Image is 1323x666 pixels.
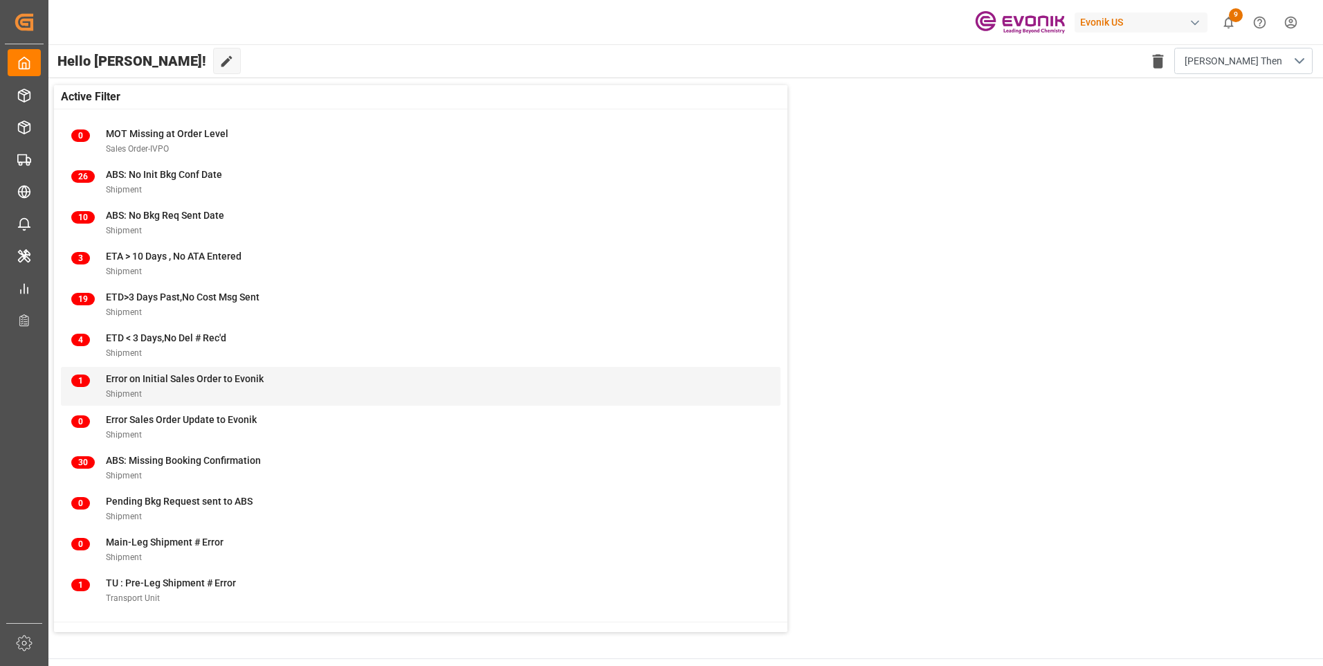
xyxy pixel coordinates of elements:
a: 1TU : Pre-Leg Shipment # ErrorTransport Unit [71,576,770,605]
span: 1 [71,579,90,591]
span: ABS: No Bkg Req Sent Date [106,210,224,221]
div: Evonik US [1075,12,1207,33]
a: 0Pending Bkg Request sent to ABSShipment [71,494,770,523]
span: Active Filter [61,89,120,105]
a: 4ETD < 3 Days,No Del # Rec'dShipment [71,331,770,360]
button: Evonik US [1075,9,1213,35]
span: TU : Pre-Leg Shipment # Error [106,577,236,588]
button: show 9 new notifications [1213,7,1244,38]
span: Shipment [106,471,142,480]
a: 10ABS: No Bkg Req Sent DateShipment [71,208,770,237]
a: 19ETD>3 Days Past,No Cost Msg SentShipment [71,290,770,319]
span: Shipment [106,226,142,235]
span: Shipment [106,552,142,562]
span: ABS: Missing Booking Confirmation [106,455,261,466]
span: Pending Bkg Request sent to ABS [106,496,253,507]
span: 0 [71,415,90,428]
span: 30 [71,456,95,469]
span: Error on Initial Sales Order to Evonik [106,373,264,384]
span: Shipment [106,185,142,195]
span: MOT Missing at Order Level [106,128,228,139]
span: 0 [71,129,90,142]
span: ABS: No Init Bkg Conf Date [106,169,222,180]
span: 9 [1229,8,1243,22]
span: 26 [71,170,95,183]
a: 0Error Sales Order Update to EvonikShipment [71,413,770,442]
span: Hello [PERSON_NAME]! [57,48,206,74]
span: 1 [71,375,90,387]
span: Shipment [106,389,142,399]
a: 0Main-Leg Shipment # ErrorShipment [71,535,770,564]
span: 4 [71,334,90,346]
button: Help Center [1244,7,1275,38]
span: Sales Order-IVPO [106,144,169,154]
span: Shipment [106,430,142,440]
button: open menu [1174,48,1313,74]
img: Evonik-brand-mark-Deep-Purple-RGB.jpeg_1700498283.jpeg [975,10,1065,35]
span: Error Sales Order Update to Evonik [106,414,257,425]
span: 0 [71,538,90,550]
a: 0MOT Missing at Order LevelSales Order-IVPO [71,127,770,156]
span: ETA > 10 Days , No ATA Entered [106,251,241,262]
span: [PERSON_NAME] Then [1185,54,1282,69]
span: Shipment [106,267,142,276]
span: Shipment [106,512,142,521]
span: 10 [71,211,95,224]
a: 1Error on Initial Sales Order to EvonikShipment [71,372,770,401]
span: 0 [71,497,90,510]
span: Transport Unit [106,593,160,603]
span: ETD < 3 Days,No Del # Rec'd [106,332,226,343]
span: Shipment [106,348,142,358]
a: 30ABS: Missing Booking ConfirmationShipment [71,453,770,483]
span: 19 [71,293,95,305]
a: 3ETA > 10 Days , No ATA EnteredShipment [71,249,770,278]
span: 3 [71,252,90,264]
a: 26ABS: No Init Bkg Conf DateShipment [71,168,770,197]
span: ETD>3 Days Past,No Cost Msg Sent [106,291,259,303]
span: Main-Leg Shipment # Error [106,537,223,548]
span: Shipment [106,307,142,317]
